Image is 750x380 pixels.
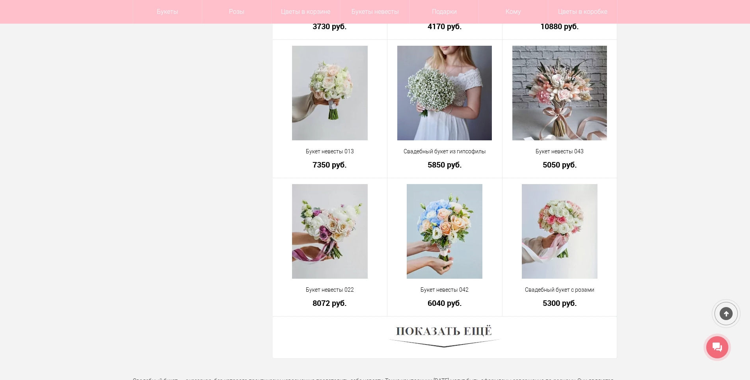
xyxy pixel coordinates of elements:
a: 6040 руб. [393,299,497,307]
a: 5850 руб. [393,160,497,169]
a: Свадебный букет с розами [508,286,612,294]
a: Букет невесты 013 [278,147,382,156]
img: Букет невесты 043 [512,46,607,140]
img: Свадебный букет из гипсофилы [397,46,492,140]
a: Показать ещё [390,334,499,340]
a: 10880 руб. [508,22,612,30]
a: Свадебный букет из гипсофилы [393,147,497,156]
img: Показать ещё [390,322,499,352]
a: 8072 руб. [278,299,382,307]
img: Свадебный букет с розами [522,184,597,279]
a: 7350 руб. [278,160,382,169]
a: Букет невесты 022 [278,286,382,294]
a: 4170 руб. [393,22,497,30]
a: 5300 руб. [508,299,612,307]
img: Букет невесты 022 [292,184,368,279]
a: Букет невесты 043 [508,147,612,156]
img: Букет невесты 042 [407,184,482,279]
a: Букет невесты 042 [393,286,497,294]
a: 5050 руб. [508,160,612,169]
img: Букет невесты 013 [292,46,368,140]
a: 3730 руб. [278,22,382,30]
